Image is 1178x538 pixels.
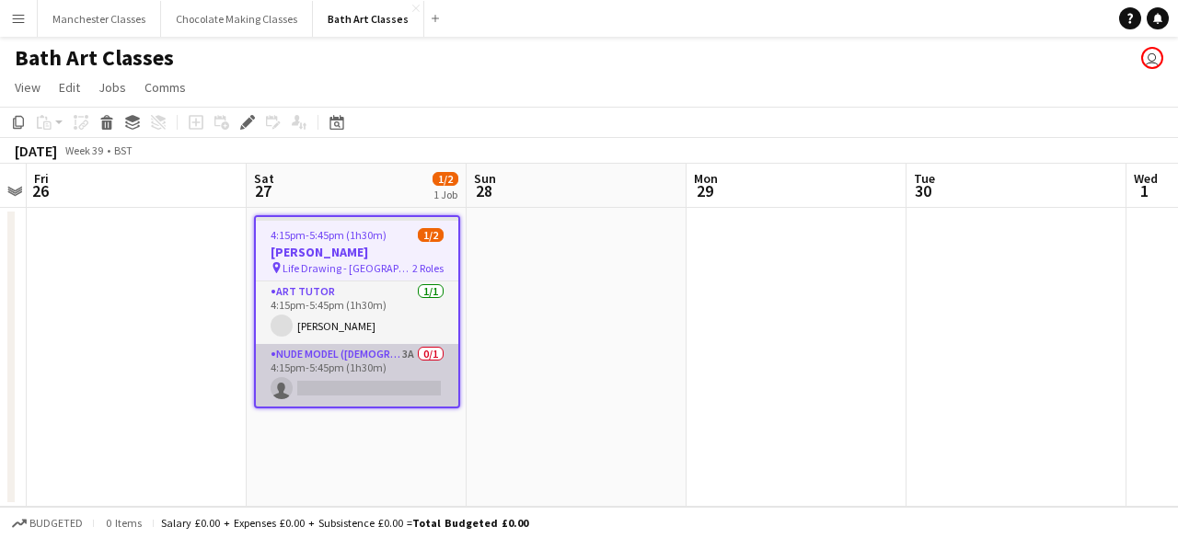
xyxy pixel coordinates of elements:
a: Comms [137,75,193,99]
span: Life Drawing - [GEOGRAPHIC_DATA] [283,261,412,275]
h1: Bath Art Classes [15,44,174,72]
div: Salary £0.00 + Expenses £0.00 + Subsistence £0.00 = [161,516,528,530]
span: View [15,79,40,96]
span: 30 [911,180,935,201]
span: 2 Roles [412,261,444,275]
span: 4:15pm-5:45pm (1h30m) [271,228,387,242]
span: 1/2 [433,172,458,186]
span: Total Budgeted £0.00 [412,516,528,530]
div: BST [114,143,133,157]
span: Comms [144,79,186,96]
span: Mon [694,170,718,187]
button: Bath Art Classes [313,1,424,37]
button: Budgeted [9,513,86,533]
span: Edit [59,79,80,96]
a: View [7,75,48,99]
span: 27 [251,180,274,201]
span: Sat [254,170,274,187]
span: 26 [31,180,49,201]
span: 1 [1131,180,1158,201]
span: 1/2 [418,228,444,242]
span: Jobs [98,79,126,96]
a: Jobs [91,75,133,99]
span: 29 [691,180,718,201]
span: Fri [34,170,49,187]
span: Sun [474,170,496,187]
span: 0 items [101,516,145,530]
span: Week 39 [61,143,107,157]
h3: [PERSON_NAME] [256,244,458,260]
span: Wed [1134,170,1158,187]
span: Tue [914,170,935,187]
span: Budgeted [29,517,83,530]
app-card-role: Art Tutor1/14:15pm-5:45pm (1h30m)[PERSON_NAME] [256,281,458,344]
app-user-avatar: VOSH Limited [1141,47,1163,69]
app-card-role: Nude Model ([DEMOGRAPHIC_DATA])3A0/14:15pm-5:45pm (1h30m) [256,344,458,406]
a: Edit [52,75,87,99]
div: 1 Job [433,188,457,201]
app-job-card: 4:15pm-5:45pm (1h30m)1/2[PERSON_NAME] Life Drawing - [GEOGRAPHIC_DATA]2 RolesArt Tutor1/14:15pm-5... [254,215,460,408]
button: Chocolate Making Classes [161,1,313,37]
button: Manchester Classes [38,1,161,37]
span: 28 [471,180,496,201]
div: [DATE] [15,142,57,160]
